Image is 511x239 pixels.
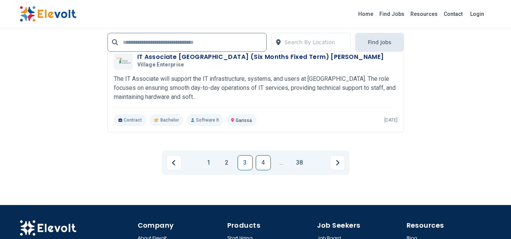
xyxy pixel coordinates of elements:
[20,220,76,236] img: Elevolt
[330,155,345,170] a: Next page
[137,52,384,62] h3: IT Associate [GEOGRAPHIC_DATA] (Six Months Fixed Term) [PERSON_NAME]
[236,118,252,123] span: Garissa
[137,62,184,68] span: Village Enterprise
[201,155,216,170] a: Page 1
[114,51,398,126] a: Village EnterpriseIT Associate [GEOGRAPHIC_DATA] (Six Months Fixed Term) [PERSON_NAME]Village Ent...
[256,155,271,170] a: Page 4
[407,8,441,20] a: Resources
[274,155,289,170] a: Jump forward
[186,114,224,126] p: Software It
[114,114,147,126] p: Contract
[317,220,402,231] h4: Job Seekers
[138,220,223,231] h4: Company
[219,155,235,170] a: Page 2
[384,117,398,123] p: [DATE]
[227,220,312,231] h4: Products
[166,155,345,170] ul: Pagination
[292,155,307,170] a: Page 38
[441,8,466,20] a: Contact
[473,203,511,239] iframe: Chat Widget
[355,33,404,52] button: Find Jobs
[376,8,407,20] a: Find Jobs
[20,6,76,22] img: Elevolt
[114,74,398,102] p: The IT Associate will support the IT infrastructure, systems, and users at [GEOGRAPHIC_DATA]. The...
[466,6,489,22] a: Login
[166,155,182,170] a: Previous page
[160,117,179,123] span: Bachelor
[407,220,492,231] h4: Resources
[238,155,253,170] a: Page 3 is your current page
[116,57,131,64] img: Village Enterprise
[355,8,376,20] a: Home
